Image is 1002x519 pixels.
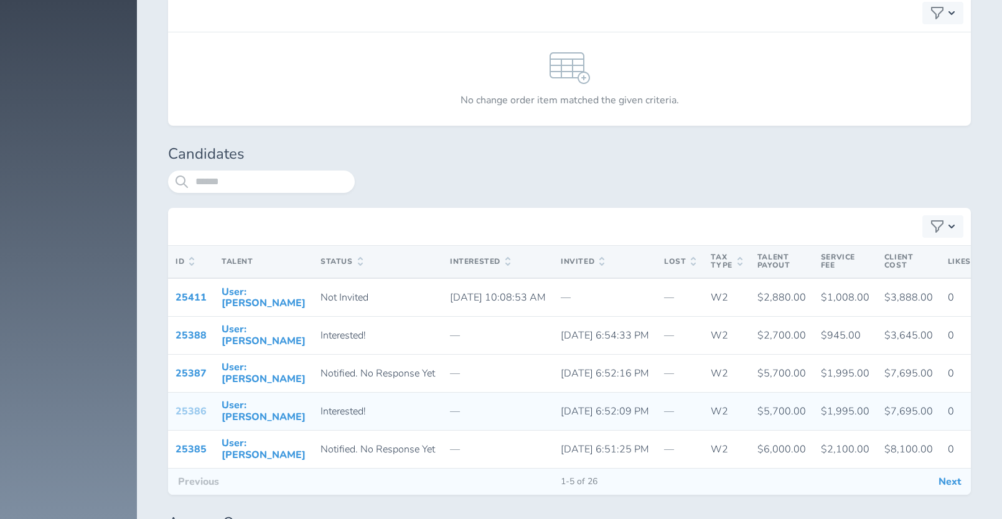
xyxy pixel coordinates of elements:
[757,442,806,456] span: $6,000.00
[450,291,546,304] span: [DATE] 10:08:53 AM
[176,442,207,456] a: 25385
[664,404,674,418] span: —
[321,257,363,266] span: Status
[948,291,954,304] span: 0
[551,477,607,487] span: 1-5 of 26
[222,322,306,347] a: User: [PERSON_NAME]
[948,329,954,342] span: 0
[664,442,674,456] span: —
[711,404,728,418] span: W2
[757,291,806,304] span: $2,880.00
[948,367,954,380] span: 0
[561,442,649,456] span: [DATE] 6:51:25 PM
[321,329,366,342] span: Interested!
[757,252,790,271] span: Talent Payout
[222,360,306,385] a: User: [PERSON_NAME]
[461,95,679,106] h3: No change order item matched the given criteria.
[561,367,649,380] span: [DATE] 6:52:16 PM
[757,329,806,342] span: $2,700.00
[929,469,971,495] button: Next
[222,436,306,461] a: User: [PERSON_NAME]
[948,257,981,266] span: Likes
[176,329,207,342] a: 25388
[450,367,460,380] span: —
[176,257,194,266] span: ID
[711,367,728,380] span: W2
[821,291,869,304] span: $1,008.00
[757,367,806,380] span: $5,700.00
[168,146,971,163] h1: Candidates
[561,329,649,342] span: [DATE] 6:54:33 PM
[176,367,207,380] a: 25387
[176,291,207,304] a: 25411
[884,367,933,380] span: $7,695.00
[948,442,954,456] span: 0
[168,469,229,495] button: Previous
[222,285,306,310] a: User: [PERSON_NAME]
[757,404,806,418] span: $5,700.00
[821,252,855,271] span: Service Fee
[176,404,207,418] a: 25386
[321,367,435,380] span: Notified. No Response Yet
[821,367,869,380] span: $1,995.00
[711,442,728,456] span: W2
[561,404,649,418] span: [DATE] 6:52:09 PM
[321,442,435,456] span: Notified. No Response Yet
[664,257,696,266] span: Lost
[948,404,954,418] span: 0
[884,291,933,304] span: $3,888.00
[664,367,674,380] span: —
[821,329,861,342] span: $945.00
[321,291,368,304] span: Not Invited
[884,252,914,271] span: Client Cost
[450,257,510,266] span: Interested
[664,329,674,342] span: —
[561,257,604,266] span: Invited
[222,256,253,266] span: Talent
[450,442,460,456] span: —
[884,329,933,342] span: $3,645.00
[664,291,674,304] span: —
[884,404,933,418] span: $7,695.00
[450,404,460,418] span: —
[711,329,728,342] span: W2
[450,329,460,342] span: —
[821,442,869,456] span: $2,100.00
[222,398,306,423] a: User: [PERSON_NAME]
[561,291,571,304] span: —
[884,442,933,456] span: $8,100.00
[321,404,366,418] span: Interested!
[711,291,728,304] span: W2
[711,253,742,271] span: Tax Type
[821,404,869,418] span: $1,995.00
